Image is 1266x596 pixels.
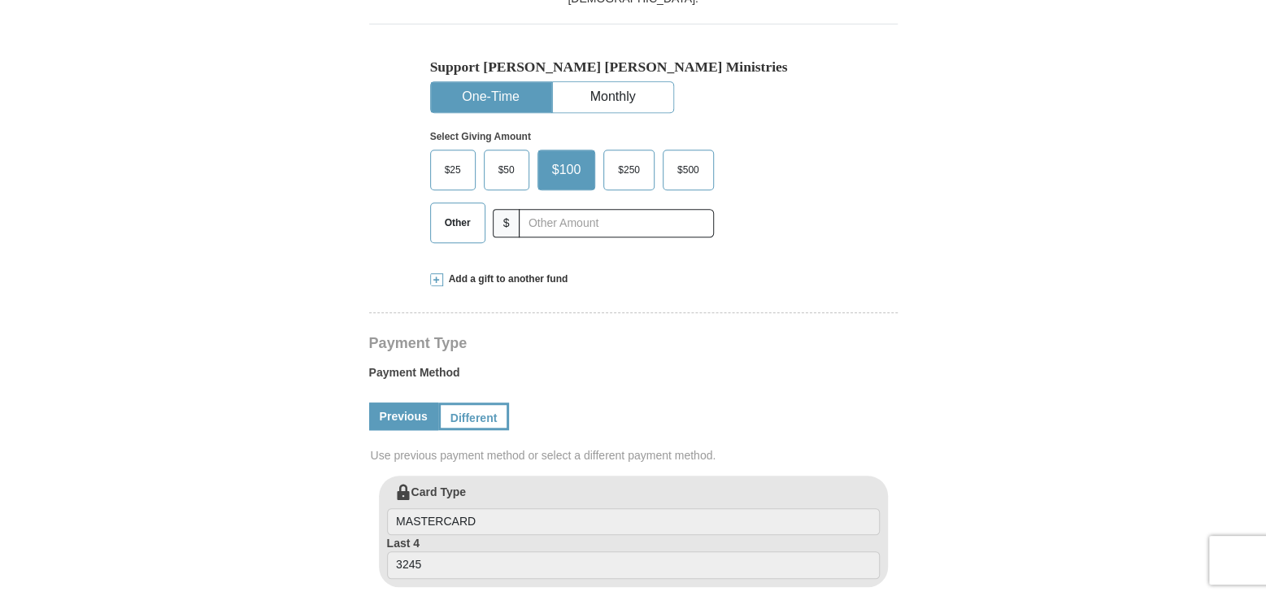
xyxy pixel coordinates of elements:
input: Other Amount [519,209,713,237]
span: $100 [544,158,589,182]
input: Card Type [387,508,880,536]
span: $ [493,209,520,237]
h5: Support [PERSON_NAME] [PERSON_NAME] Ministries [430,59,837,76]
button: Monthly [553,82,673,112]
input: Last 4 [387,551,880,579]
label: Card Type [387,484,880,536]
a: Previous [369,402,438,430]
span: $50 [490,158,523,182]
button: One-Time [431,82,551,112]
span: Other [437,211,479,235]
span: $25 [437,158,469,182]
label: Payment Method [369,364,898,389]
span: $500 [669,158,707,182]
label: Last 4 [387,535,880,579]
span: $250 [610,158,648,182]
h4: Payment Type [369,337,898,350]
strong: Select Giving Amount [430,131,531,142]
span: Use previous payment method or select a different payment method. [371,447,899,463]
span: Add a gift to another fund [443,272,568,286]
a: Different [438,402,510,430]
